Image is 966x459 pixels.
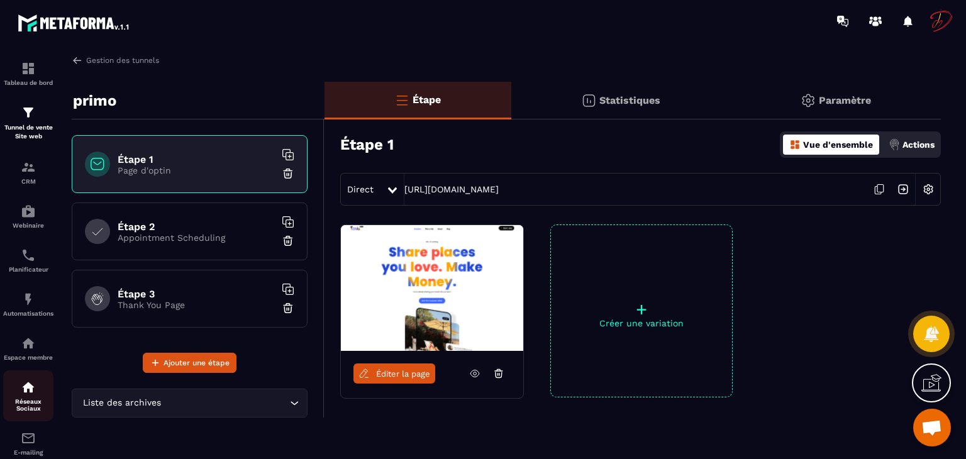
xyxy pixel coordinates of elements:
img: setting-gr.5f69749f.svg [801,93,816,108]
img: email [21,431,36,446]
a: automationsautomationsAutomatisations [3,282,53,326]
p: Appointment Scheduling [118,233,275,243]
img: trash [282,167,294,180]
a: automationsautomationsWebinaire [3,194,53,238]
p: Actions [902,140,935,150]
p: Tunnel de vente Site web [3,123,53,141]
p: Étape [413,94,441,106]
h3: Étape 1 [340,136,394,153]
button: Ajouter une étape [143,353,236,373]
img: image [341,225,523,351]
p: Tableau de bord [3,79,53,86]
p: Paramètre [819,94,871,106]
p: primo [73,88,116,113]
a: formationformationTunnel de vente Site web [3,96,53,150]
p: E-mailing [3,449,53,456]
span: Liste des archives [80,396,164,410]
p: + [551,301,732,318]
p: Automatisations [3,310,53,317]
span: Ajouter une étape [164,357,230,369]
p: Webinaire [3,222,53,229]
img: setting-w.858f3a88.svg [916,177,940,201]
input: Search for option [164,396,287,410]
img: social-network [21,380,36,395]
img: formation [21,61,36,76]
a: social-networksocial-networkRéseaux Sociaux [3,370,53,421]
p: Statistiques [599,94,660,106]
h6: Étape 3 [118,288,275,300]
span: Direct [347,184,374,194]
p: Page d'optin [118,165,275,175]
a: formationformationTableau de bord [3,52,53,96]
p: Réseaux Sociaux [3,398,53,412]
img: logo [18,11,131,34]
img: automations [21,336,36,351]
img: automations [21,204,36,219]
img: trash [282,235,294,247]
img: formation [21,160,36,175]
img: arrow-next.bcc2205e.svg [891,177,915,201]
img: scheduler [21,248,36,263]
h6: Étape 2 [118,221,275,233]
p: Planificateur [3,266,53,273]
img: arrow [72,55,83,66]
p: Créer une variation [551,318,732,328]
a: [URL][DOMAIN_NAME] [404,184,499,194]
a: formationformationCRM [3,150,53,194]
p: Vue d'ensemble [803,140,873,150]
div: Search for option [72,389,308,418]
img: trash [282,302,294,314]
img: formation [21,105,36,120]
a: Gestion des tunnels [72,55,159,66]
a: Éditer la page [353,363,435,384]
img: bars-o.4a397970.svg [394,92,409,108]
img: stats.20deebd0.svg [581,93,596,108]
p: CRM [3,178,53,185]
p: Espace membre [3,354,53,361]
a: schedulerschedulerPlanificateur [3,238,53,282]
div: Ouvrir le chat [913,409,951,446]
span: Éditer la page [376,369,430,379]
img: automations [21,292,36,307]
img: actions.d6e523a2.png [889,139,900,150]
h6: Étape 1 [118,153,275,165]
img: dashboard-orange.40269519.svg [789,139,801,150]
a: automationsautomationsEspace membre [3,326,53,370]
p: Thank You Page [118,300,275,310]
